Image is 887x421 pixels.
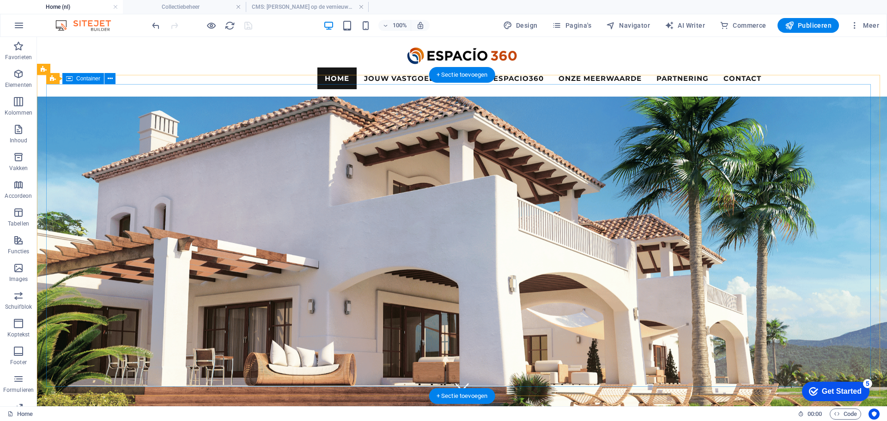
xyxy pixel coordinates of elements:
[606,21,650,30] span: Navigator
[5,81,32,89] p: Elementen
[10,359,27,366] p: Footer
[7,5,75,24] div: Get Started 5 items remaining, 0% complete
[53,20,122,31] img: Editor Logo
[7,409,33,420] a: Klik om selectie op te heffen, dubbelklik om Pagina's te open
[7,331,30,338] p: Koptekst
[123,2,246,12] h4: Collectiebeheer
[778,18,839,33] button: Publiceren
[150,20,161,31] button: undo
[665,21,705,30] span: AI Writer
[661,18,709,33] button: AI Writer
[416,21,425,30] i: Stel bij het wijzigen van de grootte van de weergegeven website automatisch het juist zoomniveau ...
[10,137,28,144] p: Inhoud
[392,20,407,31] h6: 100%
[27,10,67,18] div: Get Started
[378,20,411,31] button: 100%
[814,410,815,417] span: :
[808,409,822,420] span: 00 00
[716,18,770,33] button: Commerce
[5,54,32,61] p: Favorieten
[798,409,822,420] h6: Sessietijd
[68,2,78,11] div: 5
[499,18,541,33] button: Design
[9,275,28,283] p: Images
[499,18,541,33] div: Design (Ctrl+Alt+Y)
[8,248,30,255] p: Functies
[548,18,595,33] button: Pagina's
[602,18,654,33] button: Navigator
[429,388,495,404] div: + Sectie toevoegen
[3,386,34,394] p: Formulieren
[850,21,879,30] span: Meer
[552,21,591,30] span: Pagina's
[8,220,29,227] p: Tabellen
[834,409,857,420] span: Code
[5,192,32,200] p: Accordeon
[846,18,883,33] button: Meer
[720,21,766,30] span: Commerce
[830,409,861,420] button: Code
[5,109,33,116] p: Kolommen
[869,409,880,420] button: Usercentrics
[224,20,235,31] button: reload
[206,20,217,31] button: Klik hier om de voorbeeldmodus te verlaten en verder te gaan met bewerken
[76,76,100,81] span: Container
[429,67,495,83] div: + Sectie toevoegen
[246,2,369,12] h4: CMS: [PERSON_NAME] op de vernieuwde web...
[5,303,32,311] p: Schuifblok
[503,21,538,30] span: Design
[225,20,235,31] i: Pagina opnieuw laden
[151,20,161,31] i: Ongedaan maken: Text wijzigen (Ctrl+Z)
[785,21,832,30] span: Publiceren
[9,165,28,172] p: Vakken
